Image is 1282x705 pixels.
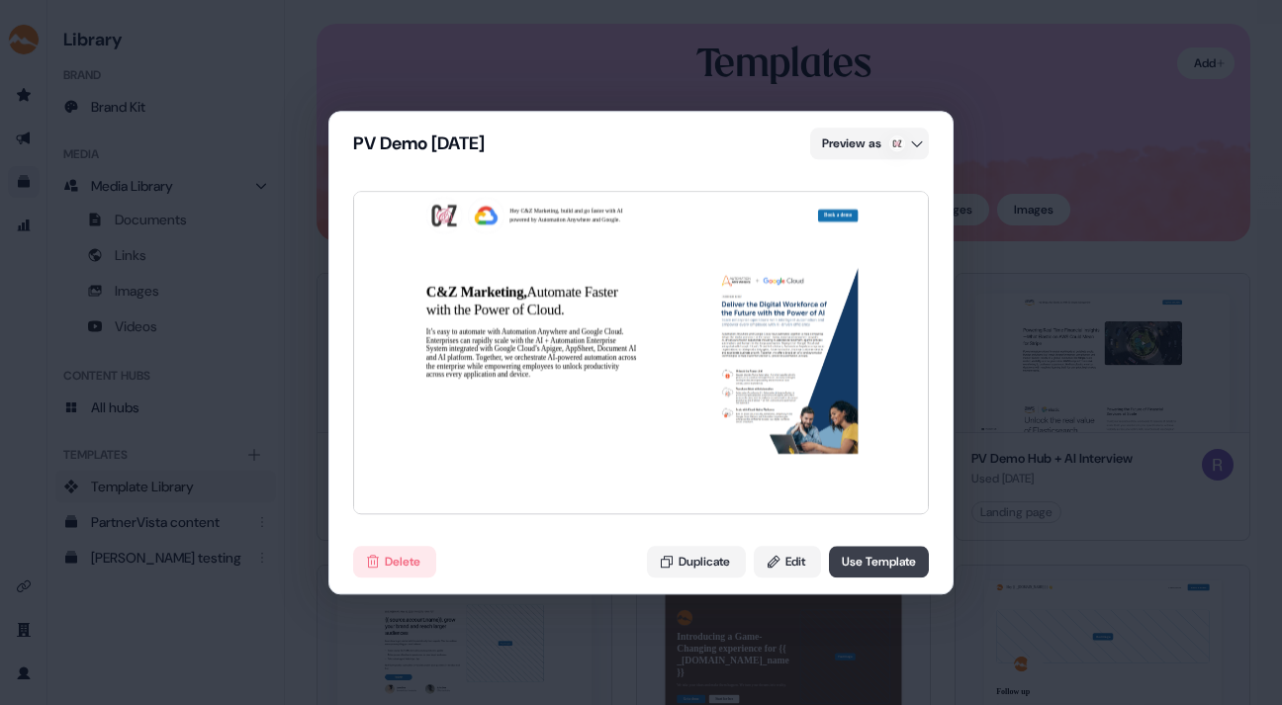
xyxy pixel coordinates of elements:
[829,546,929,577] button: Use Template
[353,132,485,155] div: PV Demo [DATE]
[810,128,929,159] button: Preview as
[754,546,821,577] button: Edit
[822,133,881,153] span: Preview as
[647,546,746,577] button: Duplicate
[353,546,436,577] button: Delete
